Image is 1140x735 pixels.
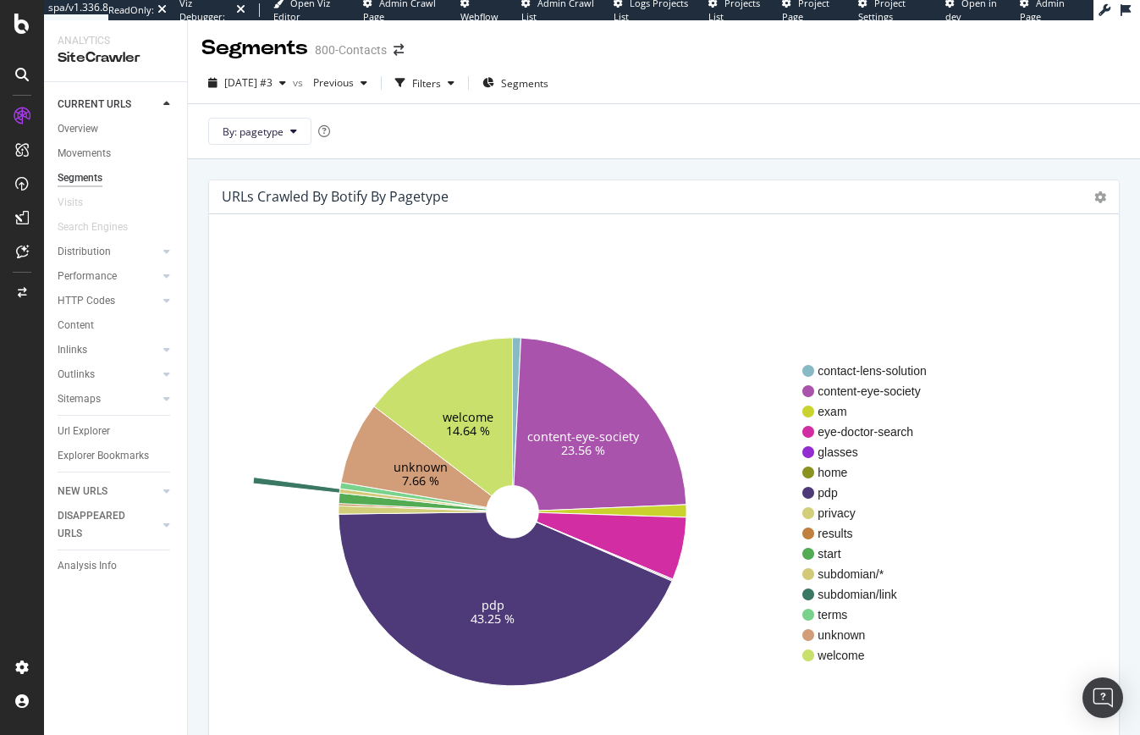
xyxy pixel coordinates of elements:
a: Movements [58,145,175,163]
div: Sitemaps [58,390,101,408]
div: Explorer Bookmarks [58,447,149,465]
span: 2025 Aug. 15th #3 [224,75,273,90]
span: home [818,464,926,481]
a: Inlinks [58,341,158,359]
div: Analytics [58,34,173,48]
a: DISAPPEARED URLS [58,507,158,543]
div: Open Intercom Messenger [1082,677,1123,718]
a: Explorer Bookmarks [58,447,175,465]
div: Content [58,317,94,334]
a: Performance [58,268,158,285]
span: Segments [501,76,548,91]
button: Previous [306,69,374,97]
div: Visits [58,194,83,212]
text: 14.64 % [446,423,490,439]
a: NEW URLS [58,483,158,500]
div: Performance [58,268,117,285]
div: arrow-right-arrow-left [394,44,404,56]
div: Movements [58,145,111,163]
span: exam [818,403,926,420]
span: terms [818,606,926,623]
span: results [818,525,926,542]
span: pdp [818,484,926,501]
div: Analysis Info [58,557,117,575]
div: Inlinks [58,341,87,359]
span: start [818,545,926,562]
div: SiteCrawler [58,48,173,68]
text: 23.56 % [562,442,606,458]
a: Search Engines [58,218,145,236]
div: ReadOnly: [108,3,154,17]
span: content-eye-society [818,383,926,400]
a: Outlinks [58,366,158,384]
div: HTTP Codes [58,292,115,310]
div: CURRENT URLS [58,96,131,113]
button: Filters [388,69,461,97]
div: Segments [58,169,102,187]
button: By: pagetype [208,118,311,145]
div: NEW URLS [58,483,107,500]
div: 800-Contacts [315,41,387,58]
div: Overview [58,120,98,138]
text: 7.66 % [402,472,439,489]
div: Search Engines [58,218,128,236]
a: HTTP Codes [58,292,158,310]
span: welcome [818,647,926,664]
span: vs [293,75,306,90]
text: 43.25 % [471,611,515,627]
a: Overview [58,120,175,138]
a: Visits [58,194,100,212]
text: unknown [394,459,448,475]
i: Options [1094,191,1106,203]
span: glasses [818,444,926,461]
span: Webflow [460,10,498,23]
div: Distribution [58,243,111,261]
span: subdomian/link [818,586,926,603]
span: eye-doctor-search [818,423,926,440]
h4: URLs Crawled By Botify By pagetype [222,185,449,208]
a: Analysis Info [58,557,175,575]
a: Url Explorer [58,423,175,440]
text: pdp [482,597,504,613]
a: Segments [58,169,175,187]
a: Content [58,317,175,334]
a: Sitemaps [58,390,158,408]
span: unknown [818,627,926,644]
text: welcome [443,409,493,425]
span: contact-lens-solution [818,362,926,379]
a: Distribution [58,243,158,261]
a: CURRENT URLS [58,96,158,113]
text: content-eye-society [528,428,641,445]
div: DISAPPEARED URLS [58,507,143,543]
span: Previous [306,75,354,90]
button: [DATE] #3 [201,69,293,97]
div: Outlinks [58,366,95,384]
div: Filters [412,76,441,91]
span: subdomian/* [818,566,926,583]
div: Url Explorer [58,423,110,440]
span: By: pagetype [223,124,284,139]
span: privacy [818,505,926,522]
button: Segments [476,69,555,97]
div: Segments [201,34,308,63]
